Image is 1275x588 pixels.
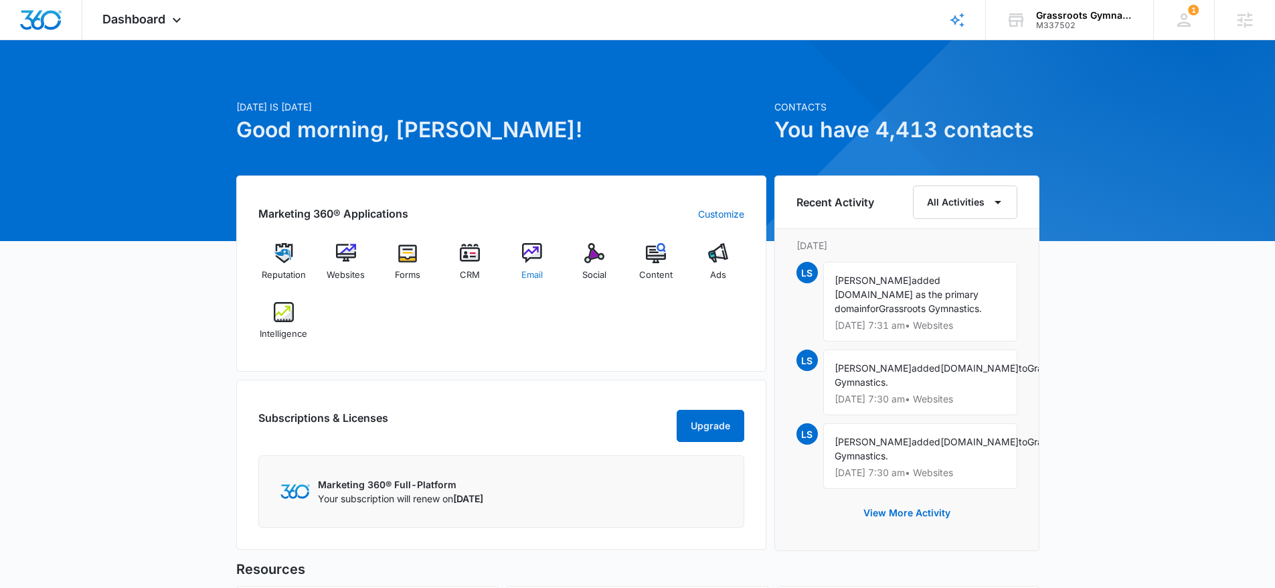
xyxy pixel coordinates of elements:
a: Forms [382,243,434,291]
div: account name [1036,10,1134,21]
span: to [1019,362,1027,374]
span: Email [521,269,543,282]
a: Intelligence [258,302,310,350]
div: account id [1036,21,1134,30]
span: added [912,436,940,447]
img: Marketing 360 Logo [280,484,310,498]
div: notifications count [1188,5,1199,15]
a: Content [630,243,682,291]
button: Upgrade [677,410,744,442]
span: Websites [327,269,365,282]
span: Intelligence [260,327,307,341]
a: Email [507,243,558,291]
a: Ads [693,243,744,291]
p: [DATE] 7:31 am • Websites [835,321,1006,330]
p: Your subscription will renew on [318,492,483,506]
span: added [DOMAIN_NAME] as the primary domain [835,275,979,314]
p: [DATE] is [DATE] [236,100,766,114]
span: [DATE] [453,493,483,504]
p: [DATE] 7:30 am • Websites [835,468,1006,477]
span: Dashboard [102,12,165,26]
span: Grassroots Gymnastics. [879,303,982,314]
a: Social [568,243,620,291]
span: [DOMAIN_NAME] [940,362,1019,374]
span: [PERSON_NAME] [835,275,912,286]
span: [DOMAIN_NAME] [940,436,1019,447]
span: to [1019,436,1027,447]
span: Content [639,269,673,282]
button: View More Activity [850,497,964,529]
span: Reputation [262,269,306,282]
h1: Good morning, [PERSON_NAME]! [236,114,766,146]
span: [PERSON_NAME] [835,362,912,374]
h6: Recent Activity [796,194,874,210]
span: Ads [710,269,726,282]
a: Websites [320,243,371,291]
span: for [867,303,879,314]
a: Customize [698,207,744,221]
h2: Marketing 360® Applications [258,206,408,222]
a: CRM [444,243,496,291]
span: 1 [1188,5,1199,15]
span: LS [796,262,818,283]
span: [PERSON_NAME] [835,436,912,447]
a: Reputation [258,243,310,291]
h2: Subscriptions & Licenses [258,410,388,437]
span: added [912,362,940,374]
span: LS [796,423,818,445]
p: [DATE] 7:30 am • Websites [835,394,1006,404]
p: Marketing 360® Full-Platform [318,477,483,492]
button: All Activities [913,186,1017,219]
span: LS [796,350,818,371]
p: [DATE] [796,238,1017,252]
h1: You have 4,413 contacts [774,114,1039,146]
span: Forms [395,269,420,282]
h5: Resources [236,559,1039,579]
span: Social [582,269,606,282]
p: Contacts [774,100,1039,114]
span: CRM [460,269,480,282]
